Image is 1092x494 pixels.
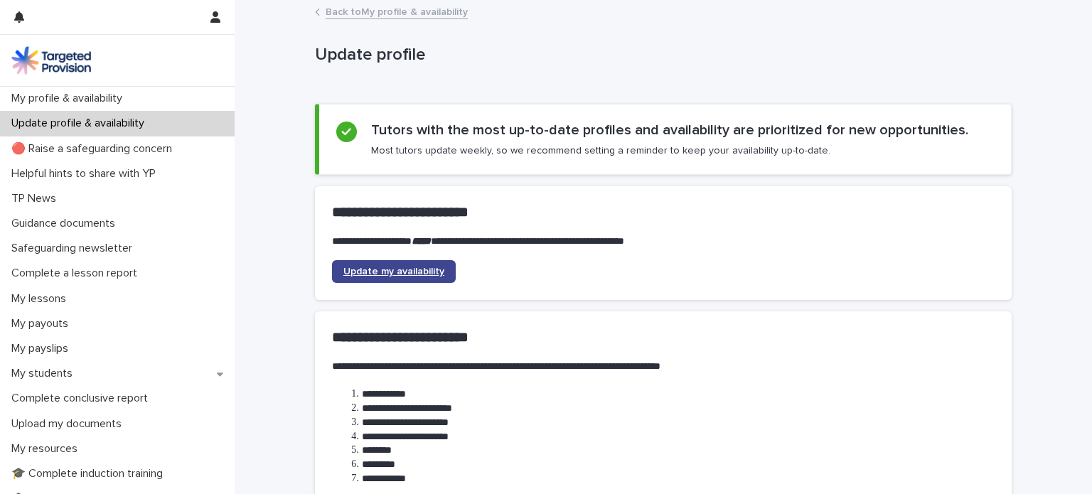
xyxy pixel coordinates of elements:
[371,144,830,157] p: Most tutors update weekly, so we recommend setting a reminder to keep your availability up-to-date.
[332,260,456,283] a: Update my availability
[315,45,1006,65] p: Update profile
[326,3,468,19] a: Back toMy profile & availability
[6,317,80,331] p: My payouts
[371,122,968,139] h2: Tutors with the most up-to-date profiles and availability are prioritized for new opportunities.
[6,392,159,405] p: Complete conclusive report
[6,192,68,205] p: TP News
[6,367,84,380] p: My students
[6,117,156,130] p: Update profile & availability
[6,92,134,105] p: My profile & availability
[6,292,77,306] p: My lessons
[6,167,167,181] p: Helpful hints to share with YP
[6,342,80,355] p: My payslips
[343,267,444,276] span: Update my availability
[6,217,127,230] p: Guidance documents
[6,142,183,156] p: 🔴 Raise a safeguarding concern
[11,46,91,75] img: M5nRWzHhSzIhMunXDL62
[6,267,149,280] p: Complete a lesson report
[6,417,133,431] p: Upload my documents
[6,467,174,480] p: 🎓 Complete induction training
[6,242,144,255] p: Safeguarding newsletter
[6,442,89,456] p: My resources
